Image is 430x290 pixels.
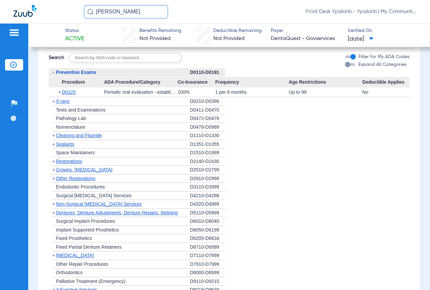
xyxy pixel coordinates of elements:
div: D4210-D4286 [190,192,225,200]
input: Search for patients [84,5,168,18]
div: D6710-D6999 [190,243,225,252]
span: Preventive Exams [56,70,96,75]
span: Orthodontics [56,270,82,275]
span: Surgical [MEDICAL_DATA] Services [56,193,131,198]
span: Sealants [56,141,74,147]
div: D2910-D2999 [190,174,225,183]
span: Crowns, [MEDICAL_DATA] [56,167,112,172]
div: D7110-D7899 [190,251,225,260]
div: D1110-D1330 [190,131,225,140]
span: Dentures, Denture Adjustments, Denture Repairs, Relining [56,210,178,215]
span: Procedure [49,77,104,88]
span: Tests and Examinations [56,107,105,113]
span: Frequency [215,77,289,88]
span: Implant Supported Prosthetics [56,227,119,233]
span: ADA Procedure/Category [104,77,178,88]
span: Restorations [56,159,82,164]
div: D4320-D4999 [190,200,225,209]
span: + [52,176,55,181]
div: D2140-D2430 [190,157,225,166]
span: Other Restorations [56,176,95,181]
span: + [52,98,55,104]
img: hamburger-icon [9,29,19,37]
div: D1351-D1355 [190,140,225,149]
div: No [362,87,410,97]
span: [MEDICAL_DATA] [56,253,94,258]
span: + [52,141,55,147]
div: D8000-D8999 [190,268,225,277]
div: D2510-D2799 [190,166,225,174]
span: + [52,159,55,164]
div: D0110-D0191 [190,68,225,77]
div: D6010-D6040 [190,217,225,226]
span: Endodontic Procedures [56,184,105,190]
span: Fixed Prosthetics [56,236,92,241]
span: + [52,167,55,172]
div: 100% [178,87,215,97]
input: Search by ADA code or keyword… [69,53,181,63]
span: X-rays [56,98,69,104]
div: D1510-D1999 [190,149,225,157]
span: Deductible Remaining [213,27,262,34]
img: Search Icon [87,9,93,15]
span: Palliative Treatment (Emergency) [56,279,125,284]
span: Front Desk Ypsilanti - Ypsilanti | My Community Dental Centers [306,8,417,15]
span: + [52,133,55,138]
span: Other Repair Procedures [56,261,108,267]
div: D0472-D0478 [190,114,225,123]
span: Fixed Partial Denture Retainers [56,244,121,250]
span: Cleaning and Fluoride [56,133,102,138]
span: Non-Surgical [MEDICAL_DATA] Services [56,201,141,207]
span: Benefits Remaining [139,27,181,34]
iframe: Chat Widget [396,258,430,290]
div: Periodic oral evaluation - established patient [104,87,178,97]
div: D0210-D0396 [190,97,225,106]
span: Nomenclature [56,124,85,130]
span: Expand All Categories [358,62,406,67]
span: Search [49,54,64,61]
div: Up to 99 [289,87,362,97]
img: Zuub Logo [13,5,37,17]
div: D0479-D0999 [190,123,225,132]
span: Status [65,27,84,34]
span: + [52,253,55,258]
span: + [52,201,55,207]
div: D9110-D9215 [190,277,225,286]
span: Surgical Implant Procedures [56,218,115,224]
div: D3110-D3999 [190,183,225,192]
span: Pathology Lab [56,116,86,121]
div: 1 per 6 months [215,87,289,97]
div: D6050-D6199 [190,226,225,235]
div: D0411-D0470 [190,106,225,115]
span: Verified On [348,27,419,34]
span: Space Maintainers [56,150,95,155]
span: Not Provided [139,36,171,41]
div: D6205-D6634 [190,234,225,243]
span: Active [65,35,84,43]
span: - [52,70,54,75]
span: + [58,87,62,97]
span: [DATE] [348,35,374,43]
span: DentaQuest - Govservices [271,35,342,43]
span: Deductible Applies [362,77,410,88]
div: D7910-D7999 [190,260,225,269]
span: Co-Insurance [178,77,215,88]
span: Payer [271,27,342,34]
span: D0120 [62,89,76,95]
span: Age Restrictions [289,77,362,88]
span: Not Provided [213,36,245,41]
label: Filter for My ADA Codes [357,53,410,60]
span: + [52,210,55,215]
div: D5110-D5999 [190,209,225,217]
